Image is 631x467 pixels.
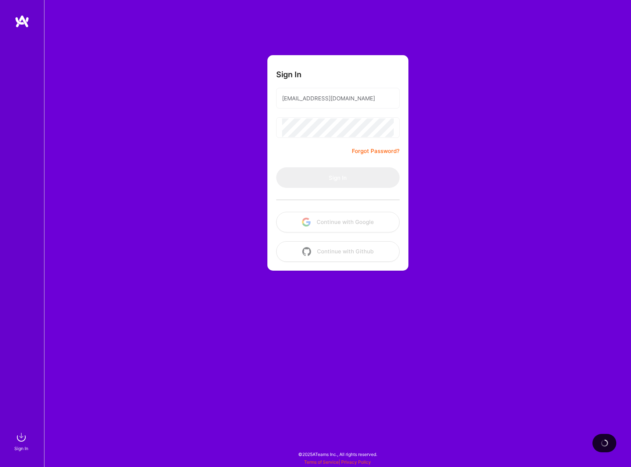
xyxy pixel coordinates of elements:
[599,438,610,448] img: loading
[302,247,311,256] img: icon
[15,430,29,452] a: sign inSign In
[15,15,29,28] img: logo
[44,445,631,463] div: © 2025 ATeams Inc., All rights reserved.
[282,89,394,108] input: Email...
[276,70,302,79] h3: Sign In
[304,459,339,465] a: Terms of Service
[276,167,400,188] button: Sign In
[276,212,400,232] button: Continue with Google
[341,459,371,465] a: Privacy Policy
[14,430,29,445] img: sign in
[14,445,28,452] div: Sign In
[304,459,371,465] span: |
[352,147,400,156] a: Forgot Password?
[302,218,311,227] img: icon
[276,241,400,262] button: Continue with Github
